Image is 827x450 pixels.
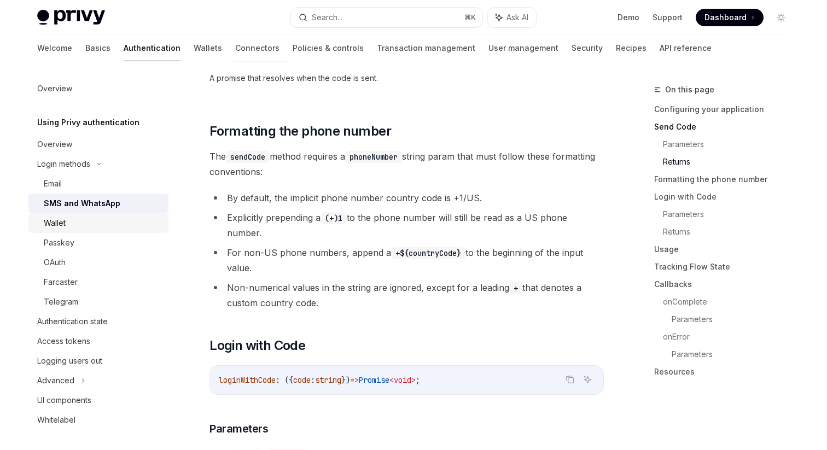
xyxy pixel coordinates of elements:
span: code [293,375,311,385]
a: Security [572,35,603,61]
span: On this page [665,83,714,96]
a: Policies & controls [293,35,364,61]
code: phoneNumber [345,151,402,163]
span: : [311,375,315,385]
div: Overview [37,138,72,151]
a: Configuring your application [654,101,799,118]
button: Ask AI [488,8,536,27]
div: Logging users out [37,354,102,367]
span: Login with Code [209,337,305,354]
div: Search... [312,11,342,24]
a: SMS and WhatsApp [28,194,168,213]
span: ; [416,375,420,385]
code: (+)1 [321,212,347,224]
a: Passkey [28,233,168,253]
div: Advanced [37,374,74,387]
a: Callbacks [654,276,799,293]
img: light logo [37,10,105,25]
code: sendCode [226,151,270,163]
div: OAuth [44,256,66,269]
a: Overview [28,135,168,154]
span: The method requires a string param that must follow these formatting conventions: [209,149,604,179]
span: Ask AI [506,12,528,23]
a: Parameters [663,136,799,153]
a: Access tokens [28,331,168,351]
span: > [411,375,416,385]
a: onError [663,328,799,346]
a: Send Code [654,118,799,136]
a: API reference [660,35,712,61]
div: Whitelabel [37,413,75,426]
a: Wallet [28,213,168,233]
code: +${countryCode} [391,247,465,259]
div: Wallet [44,217,66,230]
span: Formatting the phone number [209,122,391,140]
li: Explicitly prepending a to the phone number will still be read as a US phone number. [209,210,604,241]
a: Parameters [663,206,799,223]
div: Authentication state [37,315,108,328]
a: Transaction management [377,35,475,61]
a: Email [28,174,168,194]
button: Ask AI [580,372,595,387]
span: => [350,375,359,385]
div: Overview [37,82,72,95]
h5: Using Privy authentication [37,116,139,129]
a: Dashboard [696,9,764,26]
div: Telegram [44,295,78,308]
span: string [315,375,341,385]
a: OAuth [28,253,168,272]
a: Demo [618,12,639,23]
a: Login with Code [654,188,799,206]
li: By default, the implicit phone number country code is +1/US. [209,190,604,206]
a: Recipes [616,35,647,61]
span: ⌘ K [464,13,476,22]
a: Usage [654,241,799,258]
button: Copy the contents from the code block [563,372,577,387]
span: : ({ [276,375,293,385]
div: Farcaster [44,276,78,289]
span: Dashboard [704,12,747,23]
a: Welcome [37,35,72,61]
li: Non-numerical values in the string are ignored, except for a leading that denotes a custom countr... [209,280,604,311]
a: User management [488,35,558,61]
a: Logging users out [28,351,168,371]
a: UI components [28,390,168,410]
span: loginWithCode [219,375,276,385]
a: Parameters [672,311,799,328]
a: Resources [654,363,799,381]
li: For non-US phone numbers, append a to the beginning of the input value. [209,245,604,276]
span: Parameters [209,421,268,436]
a: Wallets [194,35,222,61]
a: Authentication [124,35,180,61]
button: Toggle dark mode [772,9,790,26]
a: Telegram [28,292,168,312]
span: }) [341,375,350,385]
div: Login methods [37,157,90,171]
a: Support [653,12,683,23]
a: Formatting the phone number [654,171,799,188]
a: Authentication state [28,312,168,331]
a: Parameters [672,346,799,363]
a: Whitelabel [28,410,168,430]
a: Basics [85,35,110,61]
span: A promise that resolves when the code is sent. [209,72,604,85]
a: onComplete [663,293,799,311]
div: Passkey [44,236,74,249]
div: Access tokens [37,335,90,348]
div: UI components [37,394,91,407]
a: Returns [663,223,799,241]
span: Promise [359,375,389,385]
a: Farcaster [28,272,168,292]
a: Tracking Flow State [654,258,799,276]
a: Connectors [235,35,279,61]
span: < [389,375,394,385]
a: Returns [663,153,799,171]
button: Search...⌘K [291,8,482,27]
div: Email [44,177,62,190]
span: void [394,375,411,385]
div: SMS and WhatsApp [44,197,120,210]
a: Overview [28,79,168,98]
code: + [509,282,522,294]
